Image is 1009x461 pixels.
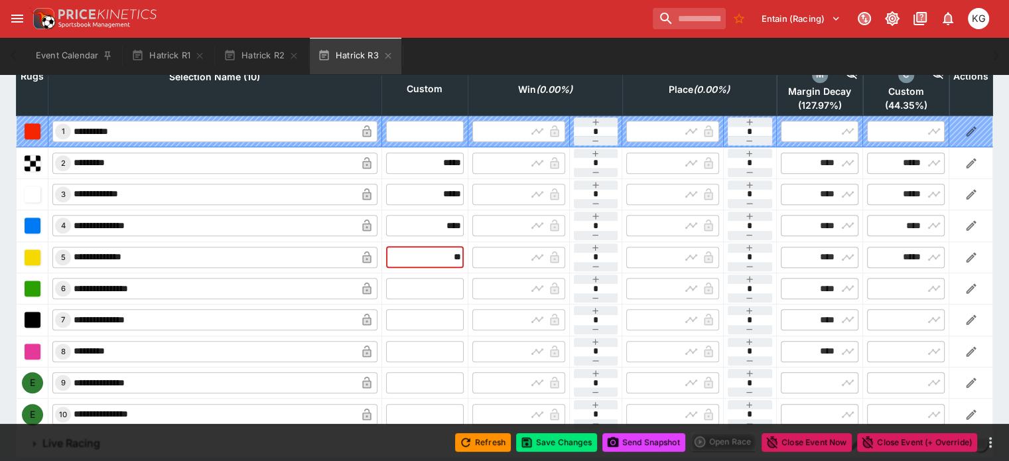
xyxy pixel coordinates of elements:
span: 9 [58,378,68,387]
span: 3 [58,190,68,199]
em: ( 0.00 %) [536,82,572,98]
input: search [653,8,726,29]
button: Hatrick R1 [123,37,213,74]
button: Documentation [908,7,932,31]
th: Actions [949,37,993,115]
button: more [982,434,998,450]
button: Select Tenant [754,8,848,29]
span: excl. Emergencies (0.00%) [504,82,587,98]
span: excl. Emergencies (0.00%) [654,82,744,98]
span: Selection Name (10) [155,69,275,85]
div: Kevin Gutschlag [968,8,989,29]
span: Margin Decay [781,86,858,98]
th: Custom [381,62,468,115]
div: margin_decay [812,67,828,83]
div: E [22,372,43,393]
span: 5 [58,253,68,262]
img: Sportsbook Management [58,22,130,28]
span: 7 [58,315,68,324]
span: 6 [58,284,68,293]
span: ( 44.35 %) [867,99,945,111]
button: Save Changes [516,433,597,452]
button: Refresh [455,433,511,452]
div: split button [691,432,756,451]
span: 1 [59,127,68,136]
span: ( 127.97 %) [781,99,858,111]
button: Hatrick R3 [310,37,401,74]
button: Close Event (+ Override) [857,433,977,452]
div: custom [898,67,914,83]
em: ( 0.00 %) [693,82,730,98]
div: Hide Competitor [914,67,945,83]
button: Toggle light/dark mode [880,7,904,31]
span: 2 [58,159,68,168]
button: Send Snapshot [602,433,685,452]
button: Hatrick R2 [216,37,307,74]
button: Close Event Now [762,433,852,452]
th: Rugs [17,37,48,115]
button: Notifications [936,7,960,31]
div: E [22,404,43,425]
span: 10 [56,410,70,419]
span: 8 [58,347,68,356]
button: Kevin Gutschlag [964,4,993,33]
button: Event Calendar [28,37,121,74]
button: Connected to PK [852,7,876,31]
button: No Bookmarks [728,8,750,29]
span: Custom [867,86,945,98]
img: PriceKinetics Logo [29,5,56,32]
div: excl. Emergencies (44.35%) [867,67,945,111]
div: Hide Competitor [828,67,859,83]
div: excl. Emergencies (127.97%) [781,67,858,111]
span: 4 [58,221,68,230]
button: open drawer [5,7,29,31]
img: PriceKinetics [58,9,157,19]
